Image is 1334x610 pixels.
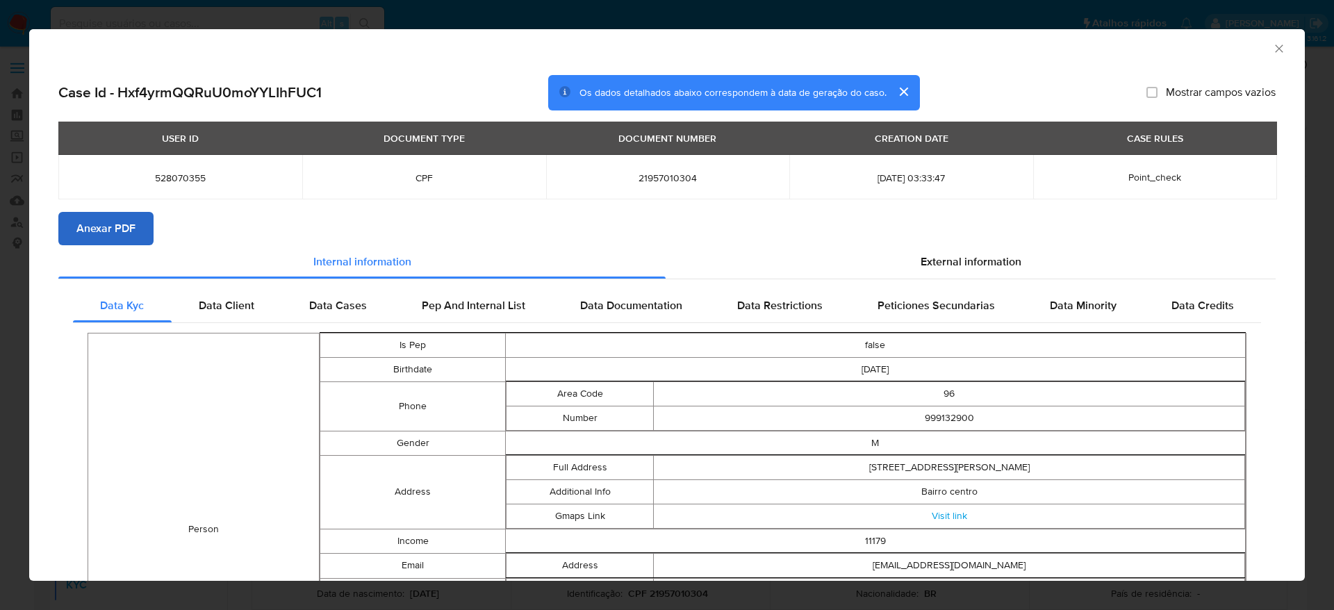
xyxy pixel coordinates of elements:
div: DOCUMENT TYPE [375,126,473,150]
td: M [505,431,1245,455]
div: USER ID [154,126,207,150]
div: CASE RULES [1119,126,1192,150]
td: [DATE] [505,357,1245,381]
input: Mostrar campos vazios [1146,87,1158,98]
span: Anexar PDF [76,213,135,244]
td: Is Pep [320,333,505,357]
span: External information [921,254,1021,270]
span: Point_check [1128,170,1181,184]
td: Gmaps Link [506,504,654,528]
span: Data Cases [309,297,367,313]
span: [DATE] 03:33:47 [806,172,1016,184]
td: Income [320,529,505,553]
td: 96 [654,381,1245,406]
td: Additional Info [506,479,654,504]
span: Mostrar campos vazios [1166,85,1276,99]
td: Phone [320,381,505,431]
span: Data Documentation [580,297,682,313]
div: DOCUMENT NUMBER [610,126,725,150]
span: Data Minority [1050,297,1117,313]
span: Data Credits [1171,297,1234,313]
div: Detailed info [58,245,1276,279]
span: Peticiones Secundarias [878,297,995,313]
span: Data Restrictions [737,297,823,313]
td: [EMAIL_ADDRESS][DOMAIN_NAME] [654,553,1245,577]
td: Birthdate [320,357,505,381]
button: Fechar a janela [1272,42,1285,54]
span: Internal information [313,254,411,270]
a: Visit link [932,509,967,522]
h2: Case Id - Hxf4yrmQQRuU0moYYLIhFUC1 [58,83,322,101]
span: CPF [319,172,529,184]
td: false [505,333,1245,357]
td: Address [506,553,654,577]
button: Anexar PDF [58,212,154,245]
span: Pep And Internal List [422,297,525,313]
td: Number [506,406,654,430]
span: Data Client [199,297,254,313]
td: Bairro centro [654,479,1245,504]
td: 999132900 [654,406,1245,430]
td: Type [506,578,654,602]
span: Os dados detalhados abaixo correspondem à data de geração do caso. [579,85,887,99]
td: Area Code [506,381,654,406]
td: Gender [320,431,505,455]
span: Data Kyc [100,297,144,313]
td: Address [320,455,505,529]
td: Email [320,553,505,578]
div: Detailed internal info [73,289,1261,322]
button: cerrar [887,75,920,108]
td: Other Identifications [320,578,505,603]
td: 11179 [505,529,1245,553]
div: CREATION DATE [866,126,957,150]
div: closure-recommendation-modal [29,29,1305,581]
span: 528070355 [75,172,286,184]
td: rg [654,578,1245,602]
span: 21957010304 [563,172,773,184]
td: [STREET_ADDRESS][PERSON_NAME] [654,455,1245,479]
td: Full Address [506,455,654,479]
